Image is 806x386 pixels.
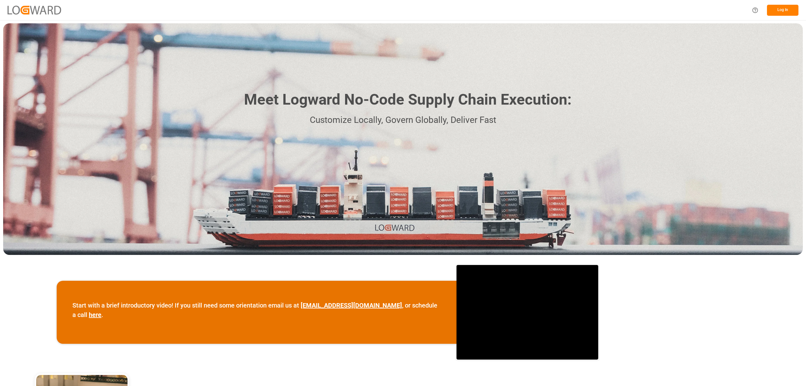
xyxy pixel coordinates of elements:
a: here [89,311,101,319]
h1: Meet Logward No-Code Supply Chain Execution: [244,89,571,111]
button: Log In [767,5,798,16]
img: Logward_new_orange.png [8,6,61,14]
p: Start with a brief introductory video! If you still need some orientation email us at , or schedu... [72,301,441,320]
a: [EMAIL_ADDRESS][DOMAIN_NAME] [301,302,402,309]
p: Customize Locally, Govern Globally, Deliver Fast [235,113,571,127]
button: Help Center [748,3,762,17]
